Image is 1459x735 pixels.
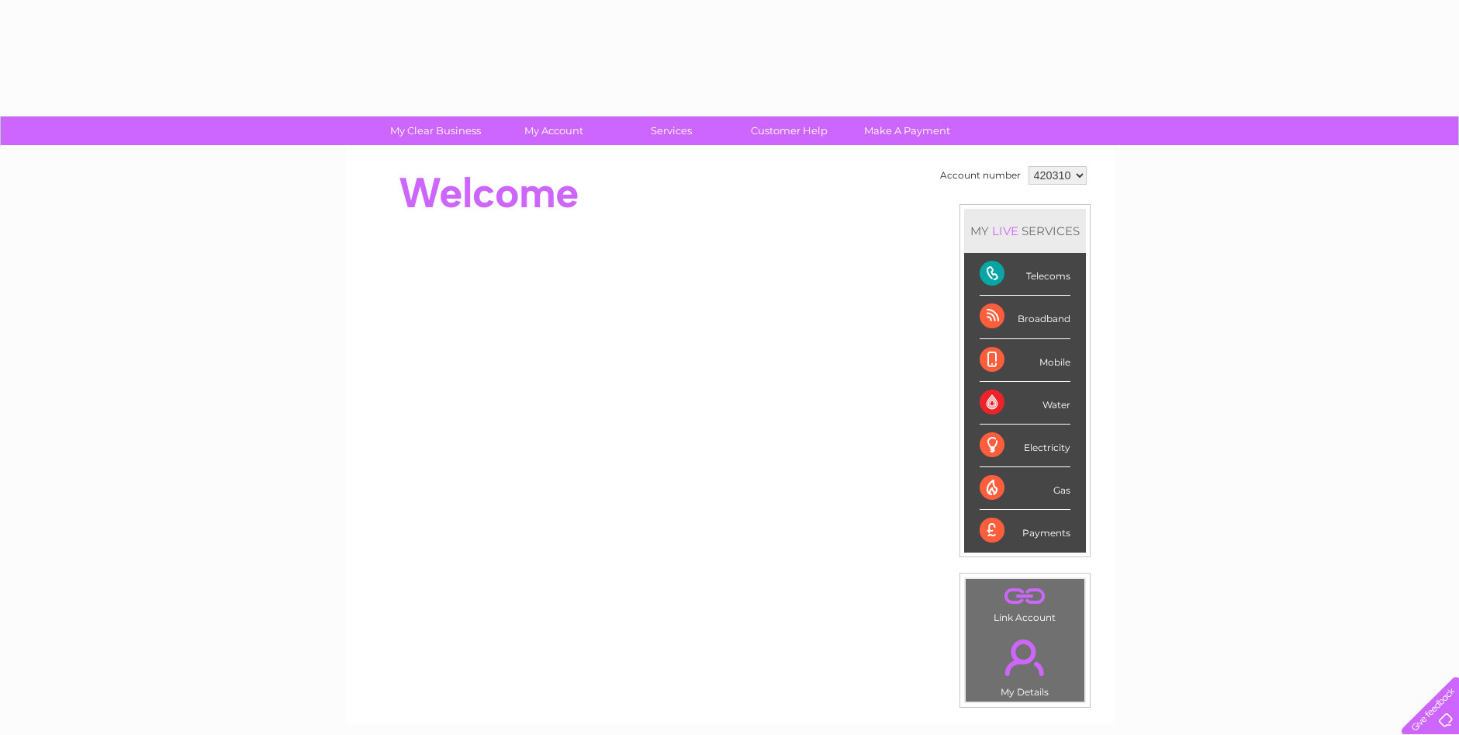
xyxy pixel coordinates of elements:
[843,116,971,145] a: Make A Payment
[607,116,735,145] a: Services
[980,296,1070,338] div: Broadband
[489,116,617,145] a: My Account
[989,224,1022,238] div: LIVE
[980,510,1070,552] div: Payments
[964,209,1086,253] div: MY SERVICES
[965,578,1085,627] td: Link Account
[725,116,853,145] a: Customer Help
[980,425,1070,467] div: Electricity
[980,382,1070,425] div: Water
[970,630,1080,685] a: .
[980,467,1070,510] div: Gas
[372,116,500,145] a: My Clear Business
[980,339,1070,382] div: Mobile
[965,626,1085,702] td: My Details
[936,162,1025,189] td: Account number
[970,583,1080,610] a: .
[980,253,1070,296] div: Telecoms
